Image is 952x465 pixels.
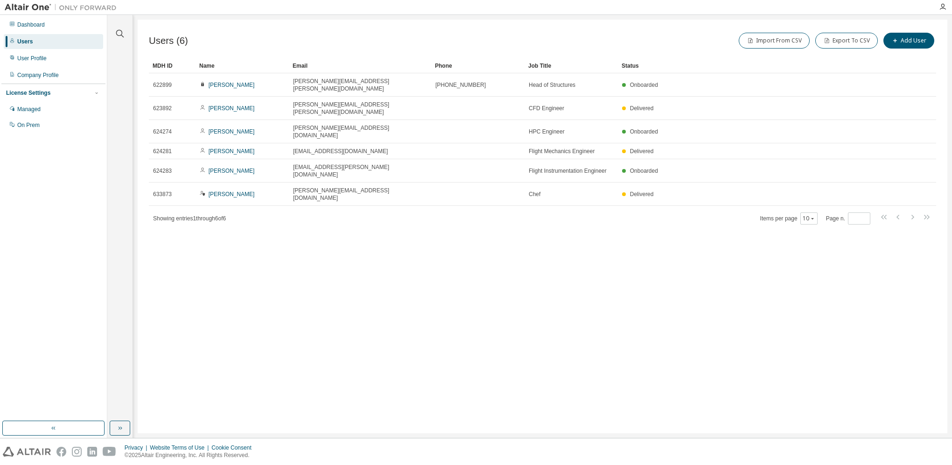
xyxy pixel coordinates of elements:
span: [PERSON_NAME][EMAIL_ADDRESS][PERSON_NAME][DOMAIN_NAME] [293,77,427,92]
span: 623892 [153,105,172,112]
span: Items per page [760,212,818,225]
span: Showing entries 1 through 6 of 6 [153,215,226,222]
span: 624274 [153,128,172,135]
span: Users (6) [149,35,188,46]
button: 10 [803,215,815,222]
span: Onboarded [630,168,658,174]
div: Managed [17,106,41,113]
button: Import From CSV [739,33,810,49]
p: © 2025 Altair Engineering, Inc. All Rights Reserved. [125,451,257,459]
a: [PERSON_NAME] [209,191,255,197]
a: [PERSON_NAME] [209,128,255,135]
span: CFD Engineer [529,105,564,112]
span: [PERSON_NAME][EMAIL_ADDRESS][PERSON_NAME][DOMAIN_NAME] [293,101,427,116]
span: [PERSON_NAME][EMAIL_ADDRESS][DOMAIN_NAME] [293,187,427,202]
span: 633873 [153,190,172,198]
span: Head of Structures [529,81,575,89]
span: [PERSON_NAME][EMAIL_ADDRESS][DOMAIN_NAME] [293,124,427,139]
div: License Settings [6,89,50,97]
span: Onboarded [630,82,658,88]
span: Flight Mechanics Engineer [529,148,595,155]
img: instagram.svg [72,447,82,457]
span: Page n. [826,212,870,225]
a: [PERSON_NAME] [209,168,255,174]
span: Chef [529,190,540,198]
img: linkedin.svg [87,447,97,457]
span: Flight Instrumentation Engineer [529,167,607,175]
span: HPC Engineer [529,128,565,135]
span: Delivered [630,105,654,112]
div: Cookie Consent [211,444,257,451]
img: altair_logo.svg [3,447,51,457]
a: [PERSON_NAME] [209,82,255,88]
span: 624281 [153,148,172,155]
div: Users [17,38,33,45]
span: 622899 [153,81,172,89]
span: [PHONE_NUMBER] [435,81,486,89]
img: facebook.svg [56,447,66,457]
div: Dashboard [17,21,45,28]
img: youtube.svg [103,447,116,457]
div: Website Terms of Use [150,444,211,451]
div: Privacy [125,444,150,451]
div: Company Profile [17,71,59,79]
span: Delivered [630,191,654,197]
img: Altair One [5,3,121,12]
span: [EMAIL_ADDRESS][DOMAIN_NAME] [293,148,388,155]
button: Add User [883,33,934,49]
div: On Prem [17,121,40,129]
div: User Profile [17,55,47,62]
span: Delivered [630,148,654,155]
span: Onboarded [630,128,658,135]
a: [PERSON_NAME] [209,105,255,112]
button: Export To CSV [815,33,878,49]
span: [EMAIL_ADDRESS][PERSON_NAME][DOMAIN_NAME] [293,163,427,178]
a: [PERSON_NAME] [209,148,255,155]
span: 624283 [153,167,172,175]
